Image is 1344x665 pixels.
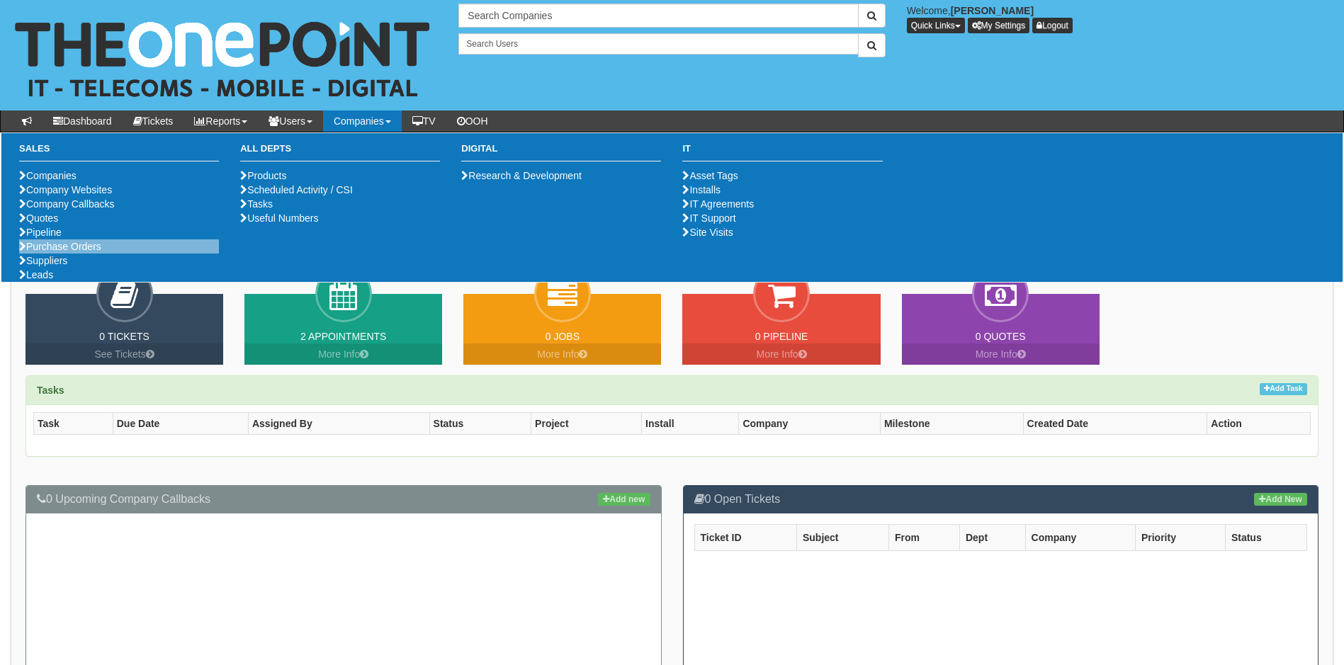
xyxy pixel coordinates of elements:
[19,198,115,210] a: Company Callbacks
[682,144,882,161] h3: IT
[531,413,642,435] th: Project
[546,331,580,342] a: 0 Jobs
[739,413,881,435] th: Company
[682,343,880,365] a: More Info
[248,413,429,435] th: Assigned By
[26,343,223,365] a: See Tickets
[951,5,1034,16] b: [PERSON_NAME]
[1023,413,1207,435] th: Created Date
[682,212,735,224] a: IT Support
[461,144,661,161] h3: Digital
[694,524,796,550] th: Ticket ID
[642,413,739,435] th: Install
[461,170,582,181] a: Research & Development
[694,493,1308,506] h3: 0 Open Tickets
[1032,18,1073,33] a: Logout
[19,184,112,195] a: Company Websites
[19,212,58,224] a: Quotes
[123,110,184,132] a: Tickets
[240,144,440,161] h3: All Depts
[598,493,650,506] a: Add new
[796,524,888,550] th: Subject
[240,212,318,224] a: Useful Numbers
[463,343,661,365] a: More Info
[1135,524,1225,550] th: Priority
[682,170,738,181] a: Asset Tags
[446,110,499,132] a: OOH
[968,18,1030,33] a: My Settings
[34,413,113,435] th: Task
[896,4,1344,33] div: Welcome,
[682,227,733,238] a: Site Visits
[19,170,77,181] a: Companies
[19,241,101,252] a: Purchase Orders
[1207,413,1311,435] th: Action
[902,343,1100,365] a: More Info
[976,331,1026,342] a: 0 Quotes
[37,493,650,506] h3: 0 Upcoming Company Callbacks
[888,524,959,550] th: From
[429,413,531,435] th: Status
[300,331,386,342] a: 2 Appointments
[1225,524,1306,550] th: Status
[113,413,248,435] th: Due Date
[244,343,442,365] a: More Info
[323,110,402,132] a: Companies
[37,385,64,396] strong: Tasks
[240,184,353,195] a: Scheduled Activity / CSI
[755,331,808,342] a: 0 Pipeline
[458,33,858,55] input: Search Users
[240,198,273,210] a: Tasks
[1260,383,1307,395] a: Add Task
[1254,493,1307,506] a: Add New
[19,255,67,266] a: Suppliers
[19,144,219,161] h3: Sales
[907,18,965,33] button: Quick Links
[682,198,754,210] a: IT Agreements
[99,331,149,342] a: 0 Tickets
[959,524,1025,550] th: Dept
[880,413,1023,435] th: Milestone
[183,110,258,132] a: Reports
[458,4,858,28] input: Search Companies
[19,269,53,280] a: Leads
[19,227,62,238] a: Pipeline
[240,170,286,181] a: Products
[1025,524,1135,550] th: Company
[682,184,721,195] a: Installs
[402,110,446,132] a: TV
[43,110,123,132] a: Dashboard
[258,110,323,132] a: Users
